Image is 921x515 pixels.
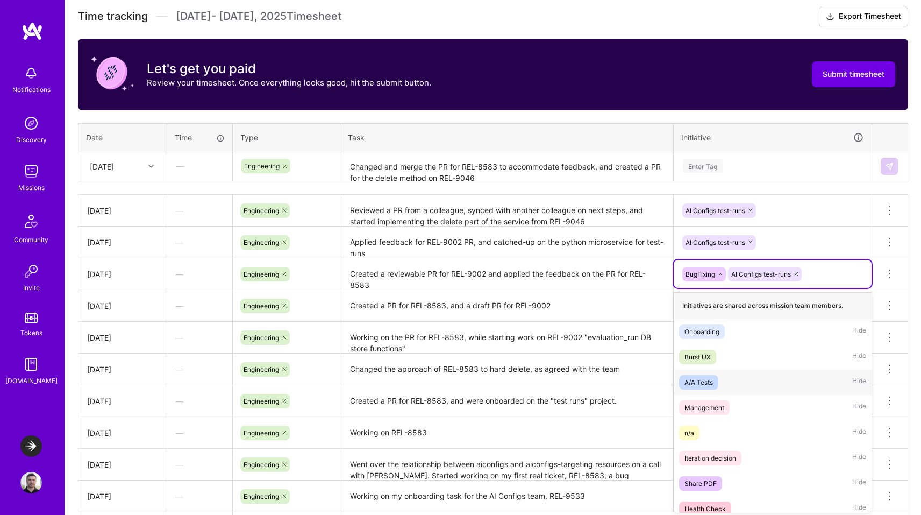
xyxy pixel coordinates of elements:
img: Community [18,208,44,234]
span: Engineering [244,334,279,342]
div: [DATE] [87,491,158,502]
span: Hide [852,476,866,491]
img: Submit [885,162,894,171]
div: — [167,387,232,415]
textarea: Went over the relationship between aiconfigs and aiconfigs-targeting resources on a call with [PE... [341,450,672,479]
div: Tokens [20,327,42,338]
div: Missions [18,182,45,193]
a: User Avatar [18,472,45,493]
a: LaunchDarkly: Experimentation Delivery Team [18,435,45,457]
div: Management [684,402,724,413]
span: Submit timesheet [823,69,884,80]
img: tokens [25,313,38,323]
div: Community [14,234,48,245]
div: A/A Tests [684,377,713,388]
div: [DOMAIN_NAME] [5,375,58,386]
span: Engineering [244,302,279,310]
div: n/a [684,427,694,439]
textarea: Created a reviewable PR for REL-9002 and applied the feedback on the PR for REL-8583 [341,259,672,289]
div: Health Check [684,503,726,514]
img: bell [20,62,42,84]
div: — [167,482,232,511]
textarea: Created a PR for REL-8583, and a draft PR for REL-9002 [341,291,672,321]
textarea: Changed the approach of REL-8583 to hard delete, as agreed with the team [341,355,672,384]
span: Engineering [244,461,279,469]
i: icon Chevron [148,164,154,169]
span: Hide [852,350,866,364]
span: Engineering [244,270,279,278]
span: AI Configs test-runs [686,207,745,215]
div: [DATE] [87,396,158,407]
img: User Avatar [20,472,42,493]
span: Engineering [244,492,279,500]
div: Notifications [12,84,51,95]
th: Date [78,123,167,151]
div: Initiative [681,131,864,144]
textarea: Created a PR for REL-8583, and were onboarded on the "test runs" project. [341,386,672,416]
div: [DATE] [87,459,158,470]
textarea: Reviewed a PR from a colleague, synced with another colleague on next steps, and started implemen... [341,196,672,226]
div: Invite [23,282,40,293]
div: Time [175,132,225,143]
textarea: Working on the PR for REL-8583, while starting work on REL-9002 "evaluation_run DB store functions" [341,323,672,352]
span: Engineering [244,365,279,373]
div: — [167,323,232,352]
div: — [167,228,232,257]
div: [DATE] [87,300,158,312]
img: coin [91,52,134,95]
div: [DATE] [87,269,158,280]
span: AI Configs test-runs [731,270,791,278]
span: BugFixing [686,270,715,278]
span: Time tracking [78,10,148,23]
span: Hide [852,451,866,465]
span: Engineering [244,397,279,405]
div: [DATE] [87,332,158,343]
div: — [167,450,232,479]
h3: Let's get you paid [147,61,431,77]
div: Iteration decision [684,453,736,464]
th: Task [340,123,674,151]
span: [DATE] - [DATE] , 2025 Timesheet [176,10,341,23]
textarea: Changed and merge the PR for REL-8583 to accommodate feedback, and created a PR for the delete me... [341,152,672,181]
div: [DATE] [87,237,158,248]
img: teamwork [20,160,42,182]
span: Engineering [244,429,279,437]
button: Submit timesheet [812,61,895,87]
div: — [167,196,232,225]
span: Engineering [244,238,279,246]
span: Hide [852,426,866,440]
div: Enter Tag [683,158,723,174]
span: Engineering [244,207,279,215]
span: Hide [852,324,866,339]
div: — [167,260,232,288]
textarea: Working on my onboarding task for the AI Configs team, REL-9533 [341,482,672,511]
div: — [168,152,232,180]
div: [DATE] [87,364,158,375]
div: [DATE] [87,205,158,216]
div: Discovery [16,134,47,145]
p: Review your timesheet. Once everything looks good, hit the submit button. [147,77,431,88]
div: [DATE] [87,427,158,439]
span: Hide [852,375,866,390]
span: Engineering [244,162,280,170]
div: Burst UX [684,351,711,363]
div: — [167,292,232,320]
div: Share PDF [684,478,717,489]
button: Export Timesheet [819,6,908,27]
img: logo [22,22,43,41]
div: Initiatives are shared across mission team members. [674,292,872,319]
i: icon Download [826,11,834,23]
th: Type [233,123,340,151]
textarea: Applied feedback for REL-9002 PR, and catched-up on the python microservice for test-runs [341,228,672,257]
img: discovery [20,112,42,134]
img: guide book [20,354,42,375]
div: — [167,355,232,384]
div: — [167,419,232,447]
img: Invite [20,260,42,282]
img: LaunchDarkly: Experimentation Delivery Team [20,435,42,457]
textarea: Working on REL-8583 [341,418,672,448]
div: [DATE] [90,160,114,172]
div: Onboarding [684,326,719,337]
span: Hide [852,400,866,415]
span: AI Configs test-runs [686,238,745,246]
